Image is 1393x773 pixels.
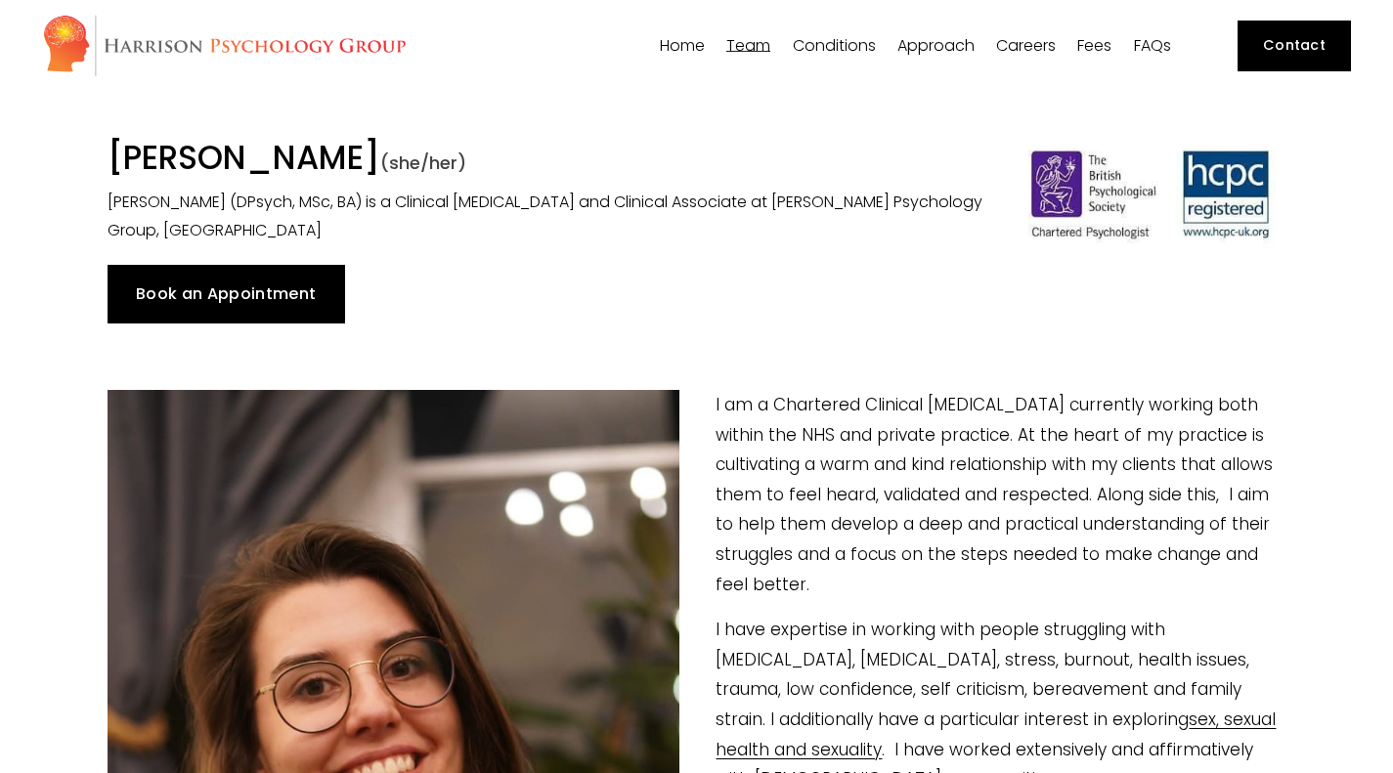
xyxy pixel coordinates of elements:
[897,36,975,55] a: folder dropdown
[897,38,975,54] span: Approach
[716,708,1276,761] a: sex, sexual health and sexuality
[1134,36,1171,55] a: FAQs
[42,14,407,77] img: Harrison Psychology Group
[108,265,345,323] a: Book an Appointment
[726,36,770,55] a: folder dropdown
[793,36,876,55] a: folder dropdown
[1077,36,1111,55] a: Fees
[380,150,466,175] span: (she/her)
[1238,21,1352,71] a: Contact
[108,390,1286,599] p: I am a Chartered Clinical [MEDICAL_DATA] currently working both within the NHS and private practi...
[996,36,1056,55] a: Careers
[108,189,983,245] p: [PERSON_NAME] (DPsych, MSc, BA) is a Clinical [MEDICAL_DATA] and Clinical Associate at [PERSON_NA...
[108,138,983,183] h1: [PERSON_NAME]
[726,38,770,54] span: Team
[660,36,705,55] a: Home
[793,38,876,54] span: Conditions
